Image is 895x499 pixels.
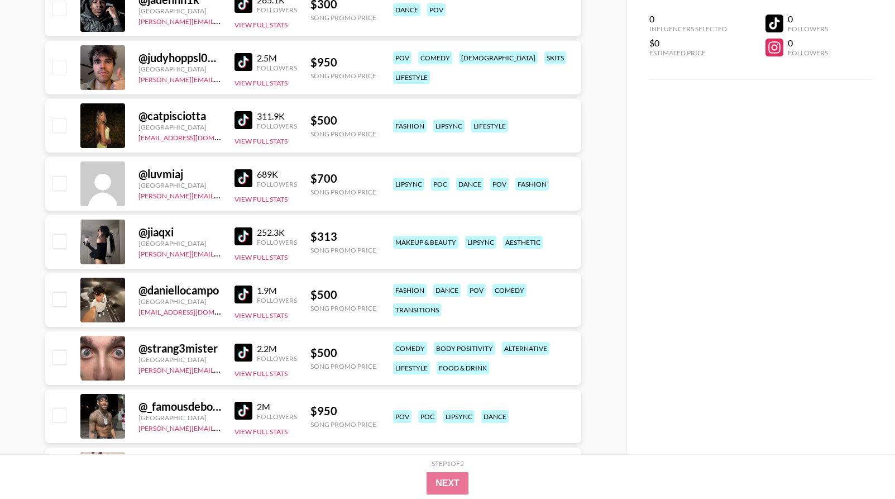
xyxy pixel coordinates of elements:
[418,410,437,423] div: poc
[138,239,221,248] div: [GEOGRAPHIC_DATA]
[257,285,297,296] div: 1.9M
[393,51,411,64] div: pov
[418,51,452,64] div: comedy
[427,472,468,495] button: Next
[310,55,376,69] div: $ 950
[443,410,475,423] div: lipsync
[138,422,304,433] a: [PERSON_NAME][EMAIL_ADDRESS][DOMAIN_NAME]
[544,51,566,64] div: skits
[234,344,252,362] img: TikTok
[310,288,376,302] div: $ 500
[257,53,297,64] div: 2.5M
[490,178,509,191] div: pov
[393,410,411,423] div: pov
[310,246,376,254] div: Song Promo Price
[310,304,376,312] div: Song Promo Price
[492,284,527,297] div: comedy
[393,3,420,16] div: dance
[310,72,376,80] div: Song Promo Price
[234,253,288,262] button: View Full Stats
[234,402,252,420] img: TikTok
[257,401,297,412] div: 2M
[234,111,252,129] img: TikTok
[393,342,427,355] div: comedy
[257,6,297,14] div: Followers
[138,65,221,73] div: [GEOGRAPHIC_DATA]
[393,303,441,316] div: transitions
[427,3,446,16] div: pov
[433,120,465,132] div: lipsync
[138,15,304,26] a: [PERSON_NAME][EMAIL_ADDRESS][DOMAIN_NAME]
[393,178,424,191] div: lipsync
[138,7,221,15] div: [GEOGRAPHIC_DATA]
[434,342,495,355] div: body positivity
[839,443,882,486] iframe: Drift Widget Chat Controller
[257,412,297,421] div: Followers
[310,230,376,244] div: $ 313
[471,120,508,132] div: lifestyle
[481,410,509,423] div: dance
[456,178,484,191] div: dance
[234,53,252,71] img: TikTok
[138,225,221,239] div: @ jiaqxi
[138,400,221,414] div: @ _famousdebo38
[138,51,221,65] div: @ judyhoppsl0vr69
[138,123,221,131] div: [GEOGRAPHIC_DATA]
[138,297,221,306] div: [GEOGRAPHIC_DATA]
[788,49,828,57] div: Followers
[138,248,304,258] a: [PERSON_NAME][EMAIL_ADDRESS][DOMAIN_NAME]
[503,236,543,249] div: aesthetic
[138,167,221,181] div: @ luvmiaj
[234,369,288,378] button: View Full Stats
[393,71,430,84] div: lifestyle
[465,236,496,249] div: lipsync
[234,195,288,203] button: View Full Stats
[138,414,221,422] div: [GEOGRAPHIC_DATA]
[234,286,252,303] img: TikTok
[234,79,288,87] button: View Full Stats
[502,342,549,355] div: alternative
[393,120,427,132] div: fashion
[257,354,297,363] div: Followers
[310,13,376,22] div: Song Promo Price
[459,51,538,64] div: [DEMOGRAPHIC_DATA]
[788,25,828,33] div: Followers
[432,459,464,468] div: Step 1 of 2
[310,130,376,138] div: Song Promo Price
[257,296,297,305] div: Followers
[257,64,297,72] div: Followers
[649,49,727,57] div: Estimated Price
[138,355,221,364] div: [GEOGRAPHIC_DATA]
[138,283,221,297] div: @ daniellocampo
[788,37,828,49] div: 0
[467,284,486,297] div: pov
[138,109,221,123] div: @ catpisciotta
[257,227,297,238] div: 252.3K
[515,178,549,191] div: fashion
[433,284,461,297] div: dance
[393,284,427,297] div: fashion
[649,13,727,25] div: 0
[138,73,304,84] a: [PERSON_NAME][EMAIL_ADDRESS][DOMAIN_NAME]
[138,181,221,189] div: [GEOGRAPHIC_DATA]
[393,236,458,249] div: makeup & beauty
[257,238,297,246] div: Followers
[310,172,376,186] div: $ 700
[788,13,828,25] div: 0
[310,188,376,196] div: Song Promo Price
[257,180,297,188] div: Followers
[310,420,376,429] div: Song Promo Price
[310,404,376,418] div: $ 950
[257,169,297,180] div: 689K
[431,178,449,191] div: poc
[234,427,288,436] button: View Full Stats
[138,131,251,142] a: [EMAIL_ADDRESS][DOMAIN_NAME]
[310,362,376,370] div: Song Promo Price
[138,189,304,200] a: [PERSON_NAME][EMAIL_ADDRESS][DOMAIN_NAME]
[437,362,489,374] div: food & drink
[310,346,376,360] div: $ 500
[234,311,288,320] button: View Full Stats
[138,341,221,355] div: @ strang3mister
[310,113,376,127] div: $ 500
[257,122,297,130] div: Followers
